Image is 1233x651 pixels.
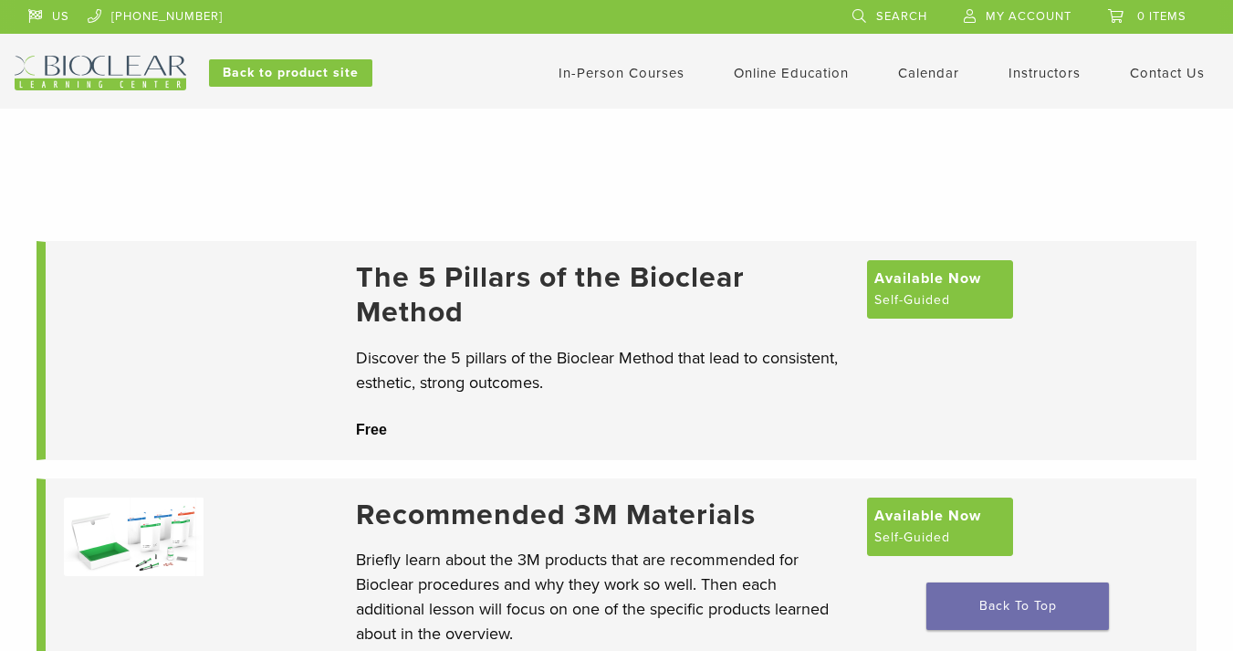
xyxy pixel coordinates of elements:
span: My Account [986,9,1071,24]
p: Discover the 5 pillars of the Bioclear Method that lead to consistent, esthetic, strong outcomes. [356,346,849,395]
a: Contact Us [1130,65,1205,81]
a: Instructors [1008,65,1081,81]
span: 0 items [1137,9,1186,24]
a: Back To Top [926,583,1109,630]
span: Search [876,9,927,24]
span: Self-Guided [874,527,950,549]
a: Available Now Self-Guided [867,260,1013,319]
a: Available Now Self-Guided [867,498,1013,556]
a: Back to product site [209,59,372,87]
span: Available Now [874,268,981,289]
a: In-Person Courses [559,65,684,81]
p: Briefly learn about the 3M products that are recommended for Bioclear procedures and why they wor... [356,548,849,646]
a: Recommended 3M Materials [356,498,849,532]
img: Bioclear [15,56,186,90]
span: Self-Guided [874,289,950,311]
a: The 5 Pillars of the Bioclear Method [356,260,849,331]
a: Calendar [898,65,959,81]
a: Online Education [734,65,849,81]
span: Free [356,422,387,437]
span: Available Now [874,505,981,527]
